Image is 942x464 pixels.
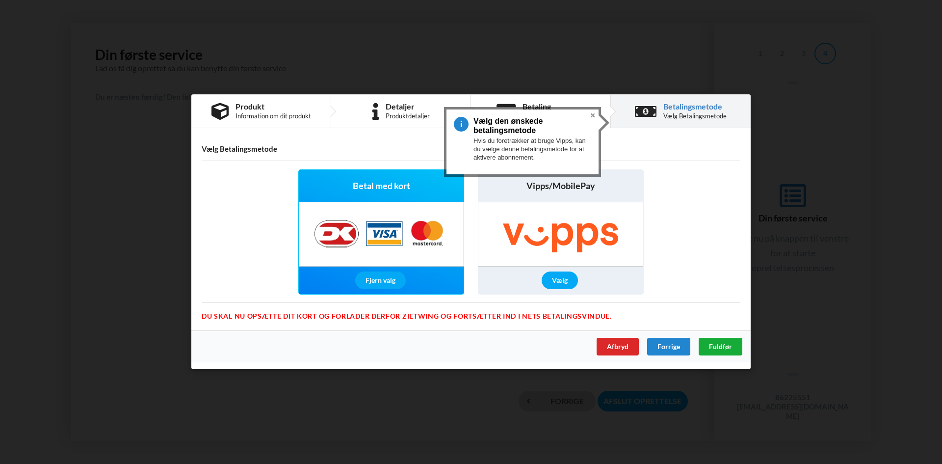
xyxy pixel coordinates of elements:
[663,112,727,120] div: Vælg Betalingsmetode
[235,103,311,110] div: Produkt
[473,116,584,135] h3: Vælg den ønskede betalingsmetode
[202,303,740,314] div: Du skal nu opsætte dit kort og forlader derfor Zietwing og fortsætter ind i Nets betalingsvindue.
[526,180,595,192] span: Vipps/MobilePay
[235,112,311,120] div: Information om dit produkt
[481,203,640,267] img: Vipps/MobilePay
[647,338,690,356] div: Forrige
[473,133,591,162] div: Hvis du foretrækker at bruge Vipps, kan du vælge denne betalingsmetode for at aktivere abonnement.
[386,103,430,110] div: Detaljer
[587,109,599,121] button: Close
[202,145,740,154] h4: Vælg Betalingsmetode
[386,112,430,120] div: Produktdetaljer
[304,203,458,267] img: Nets
[355,272,406,290] div: Fjern valg
[542,272,578,290] div: Vælg
[454,117,473,132] span: 4
[523,103,585,110] div: Betaling
[597,338,639,356] div: Afbryd
[709,343,732,351] span: Fuldfør
[353,180,410,192] span: Betal med kort
[663,103,727,110] div: Betalingsmetode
